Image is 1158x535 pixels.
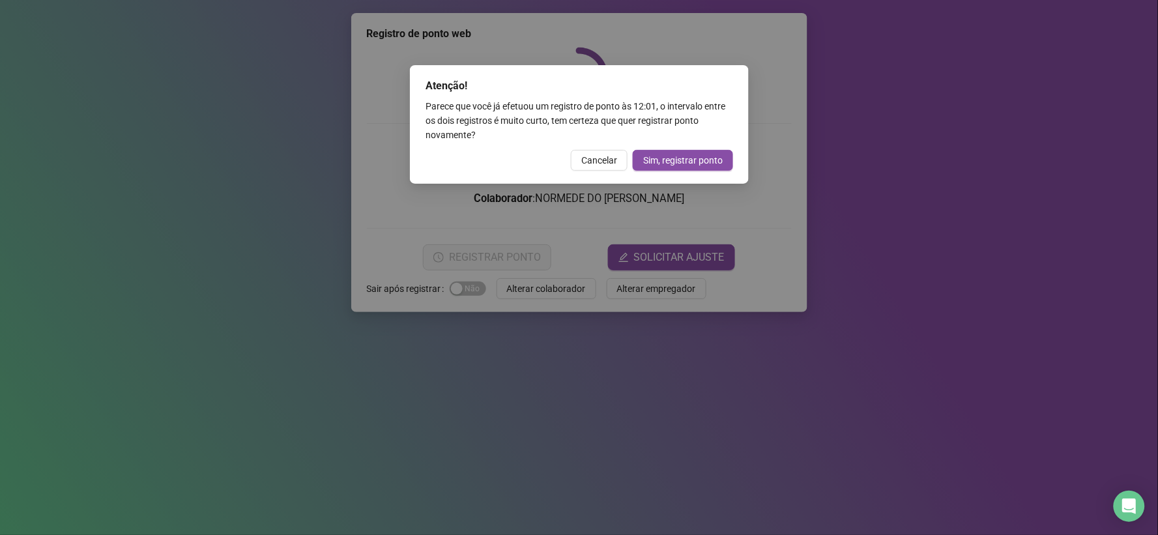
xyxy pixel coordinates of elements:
[426,99,733,142] div: Parece que você já efetuou um registro de ponto às 12:01 , o intervalo entre os dois registros é ...
[633,150,733,171] button: Sim, registrar ponto
[571,150,628,171] button: Cancelar
[581,153,617,167] span: Cancelar
[426,78,733,94] div: Atenção!
[1114,491,1145,522] div: Open Intercom Messenger
[643,153,723,167] span: Sim, registrar ponto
